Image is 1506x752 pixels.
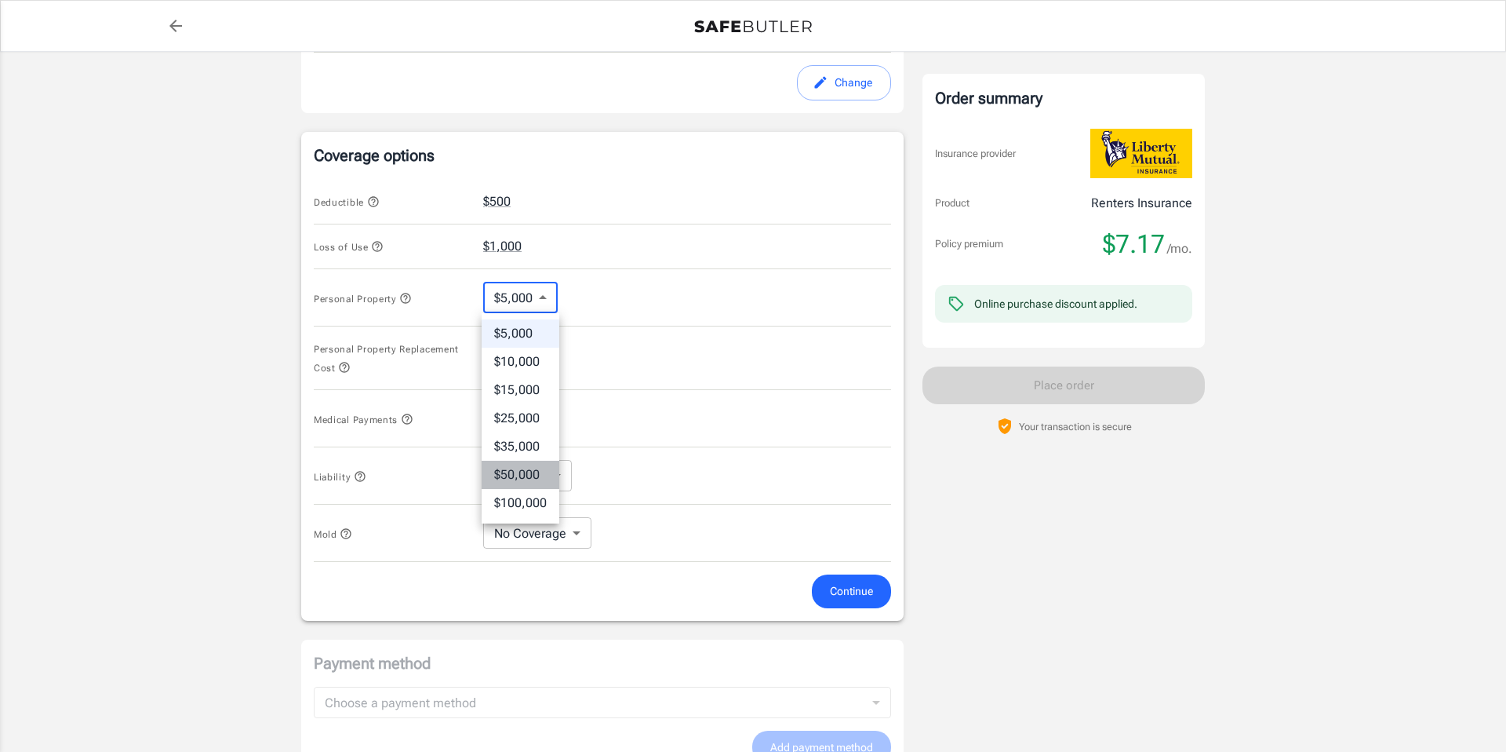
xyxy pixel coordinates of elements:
[482,348,559,376] li: $10,000
[482,433,559,461] li: $35,000
[482,461,559,489] li: $50,000
[482,376,559,404] li: $15,000
[482,489,559,517] li: $100,000
[482,319,559,348] li: $5,000
[482,404,559,433] li: $25,000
